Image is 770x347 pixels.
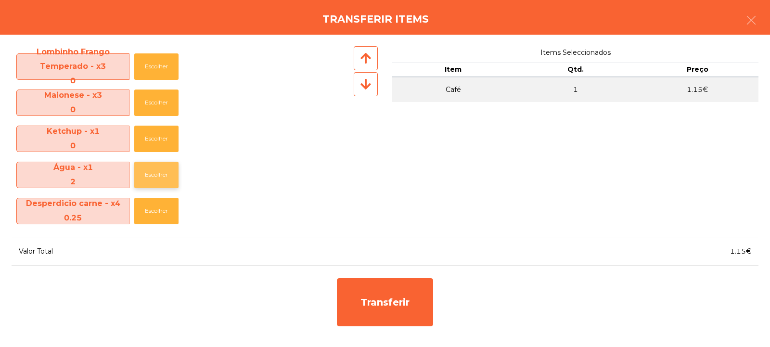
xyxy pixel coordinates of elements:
td: 1 [514,77,637,102]
span: 1.15€ [730,247,751,256]
div: 0.25 [17,211,129,225]
td: Café [392,77,514,102]
span: Valor Total [19,247,53,256]
th: Qtd. [514,63,637,77]
button: Escolher [134,126,179,152]
div: 0 [17,103,129,117]
th: Preço [636,63,758,77]
button: Escolher [134,90,179,116]
span: Maionese - x3 [17,88,129,117]
span: Desperdicio carne - x4 [17,196,129,226]
span: Água - x1 [17,160,129,190]
div: 0 [17,139,129,153]
th: Item [392,63,514,77]
div: 2 [17,175,129,189]
h4: Transferir items [322,12,429,26]
button: Escolher [134,198,179,224]
div: Transferir [337,278,433,326]
button: Escolher [134,53,179,80]
span: Lombinho Frango Temperado - x3 [17,45,129,89]
div: 0 [17,74,129,88]
span: Items Seleccionados [392,46,758,59]
button: Escolher [134,162,179,188]
td: 1.15€ [636,77,758,102]
span: Ketchup - x1 [17,124,129,154]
